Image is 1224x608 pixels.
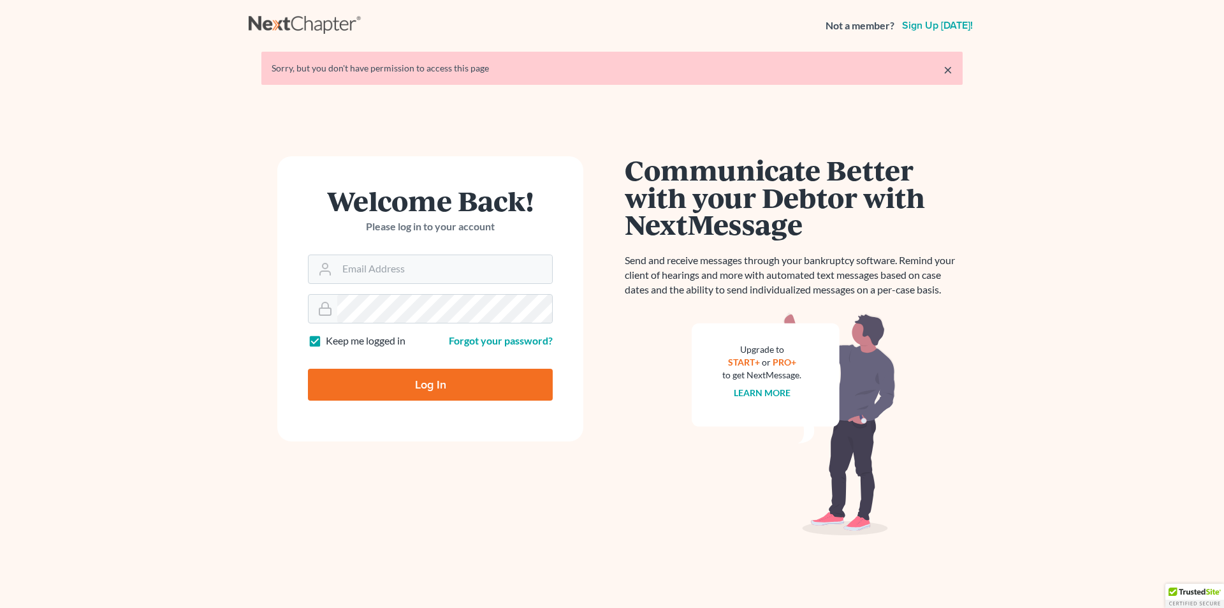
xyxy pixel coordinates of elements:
label: Keep me logged in [326,334,405,348]
input: Log In [308,369,553,401]
div: TrustedSite Certified [1165,584,1224,608]
div: to get NextMessage. [722,369,801,382]
div: Upgrade to [722,343,801,356]
a: Learn more [734,387,790,398]
span: or [762,357,771,367]
a: × [943,62,952,77]
p: Send and receive messages through your bankruptcy software. Remind your client of hearings and mo... [625,253,963,297]
a: PRO+ [773,357,796,367]
a: START+ [728,357,760,367]
input: Email Address [337,255,552,283]
img: nextmessage_bg-59042aed3d76b12b5cd301f8e5b87938c9018125f34e5fa2b7a6b67550977c72.svg [692,313,896,536]
p: Please log in to your account [308,219,553,234]
h1: Communicate Better with your Debtor with NextMessage [625,156,963,238]
div: Sorry, but you don't have permission to access this page [272,62,952,75]
a: Forgot your password? [449,334,553,346]
a: Sign up [DATE]! [900,20,975,31]
h1: Welcome Back! [308,187,553,214]
strong: Not a member? [826,19,894,33]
